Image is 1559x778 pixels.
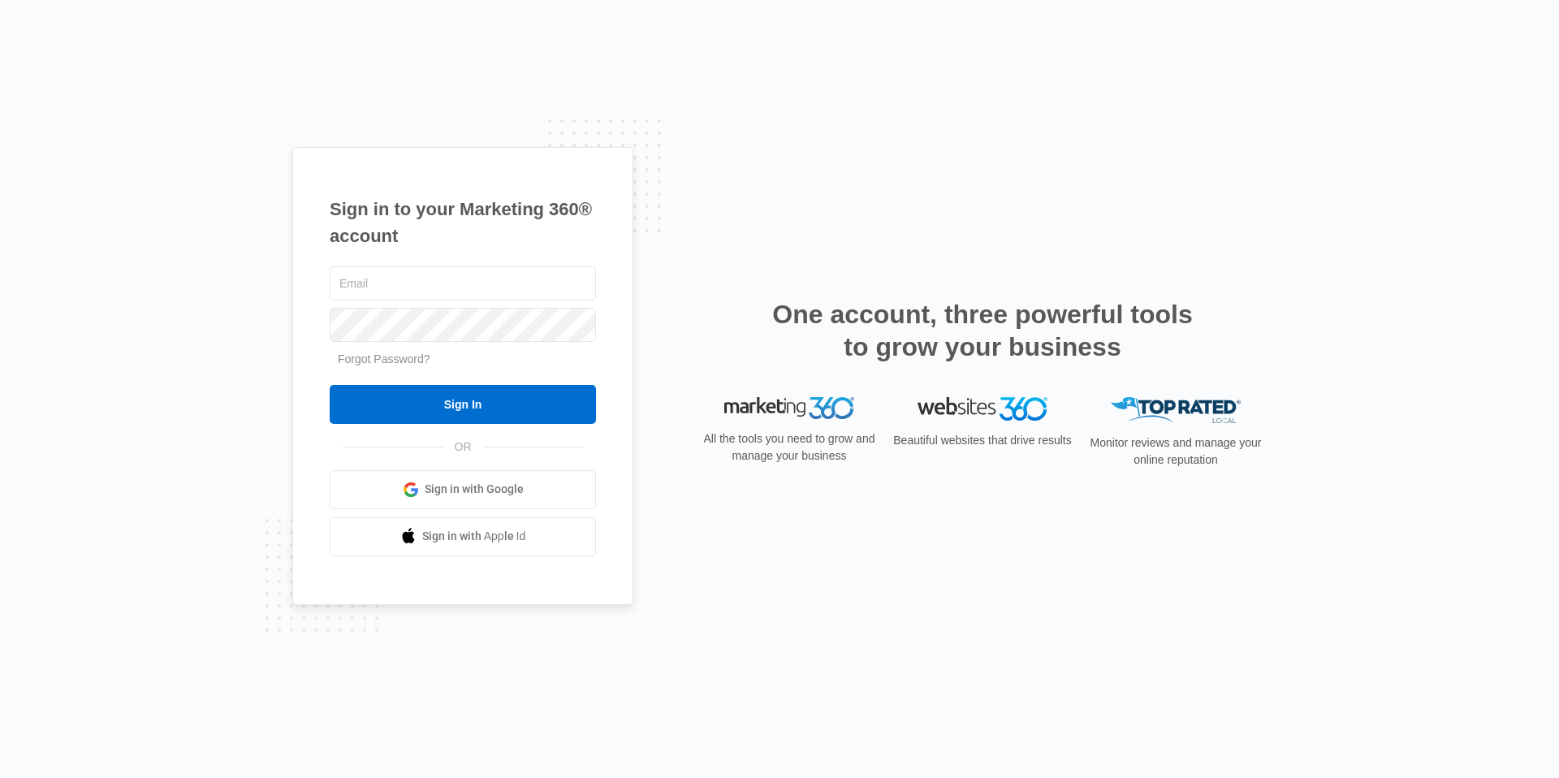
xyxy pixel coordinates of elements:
[1085,434,1267,469] p: Monitor reviews and manage your online reputation
[892,432,1073,449] p: Beautiful websites that drive results
[767,298,1198,363] h2: One account, three powerful tools to grow your business
[330,196,596,249] h1: Sign in to your Marketing 360® account
[330,385,596,424] input: Sign In
[422,528,526,545] span: Sign in with Apple Id
[330,266,596,300] input: Email
[425,481,524,498] span: Sign in with Google
[1111,397,1241,424] img: Top Rated Local
[338,352,430,365] a: Forgot Password?
[443,439,483,456] span: OR
[918,397,1047,421] img: Websites 360
[698,430,880,465] p: All the tools you need to grow and manage your business
[330,470,596,509] a: Sign in with Google
[724,397,854,420] img: Marketing 360
[330,517,596,556] a: Sign in with Apple Id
